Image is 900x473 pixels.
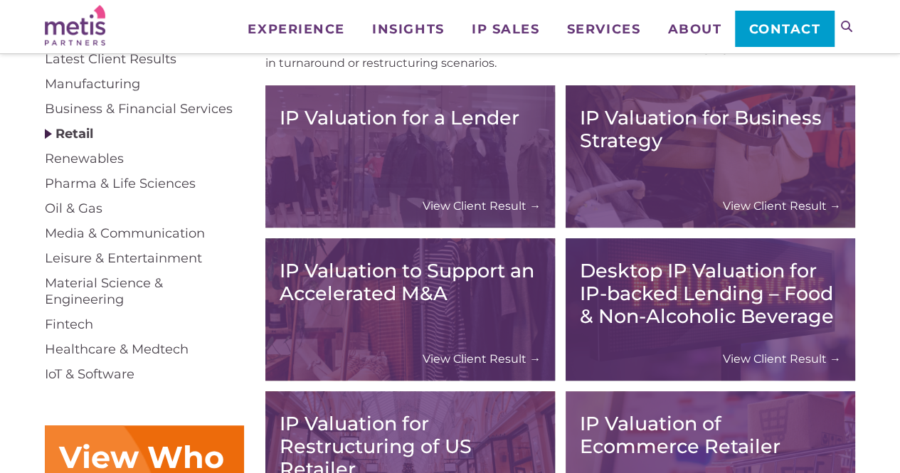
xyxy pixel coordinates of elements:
[667,23,721,36] span: About
[423,198,541,213] a: View Client Result →
[45,341,189,357] a: Healthcare & Medtech
[45,201,102,216] a: Oil & Gas
[45,317,93,332] a: Fintech
[423,351,541,366] a: View Client Result →
[580,260,841,328] h3: Desktop IP Valuation for IP-backed Lending – Food & Non-Alcoholic Beverage
[55,126,93,142] a: Retail
[749,23,821,36] span: Contact
[248,23,344,36] span: Experience
[45,176,196,191] a: Pharma & Life Sciences
[45,366,134,382] a: IoT & Software
[45,225,205,241] a: Media & Communication
[735,11,834,46] a: Contact
[45,76,140,92] a: Manufacturing
[567,23,640,36] span: Services
[45,275,163,307] a: Material Science & Engineering
[580,413,841,458] h3: IP Valuation of Ecommerce Retailer
[45,101,233,117] a: Business & Financial Services
[723,351,841,366] a: View Client Result →
[280,260,541,305] h3: IP Valuation to Support an Accelerated M&A
[372,23,444,36] span: Insights
[45,250,202,266] a: Leisure & Entertainment
[472,23,539,36] span: IP Sales
[45,5,105,46] img: Metis Partners
[280,107,541,129] h3: IP Valuation for a Lender
[45,51,176,67] a: Latest Client Results
[723,198,841,213] a: View Client Result →
[45,151,124,166] a: Renewables
[580,107,841,152] h3: IP Valuation for Business Strategy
